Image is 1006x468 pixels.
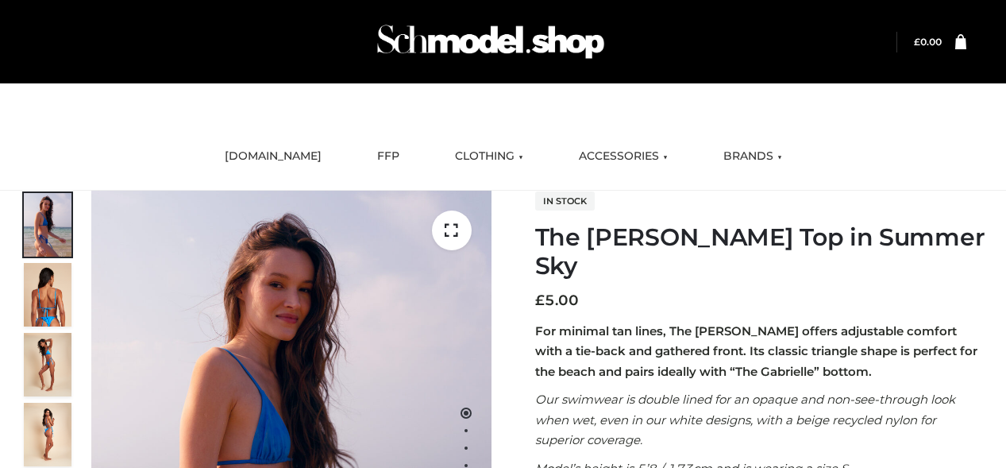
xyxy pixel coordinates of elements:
bdi: 0.00 [914,36,942,48]
strong: For minimal tan lines, The [PERSON_NAME] offers adjustable comfort with a tie-back and gathered f... [535,323,977,379]
span: £ [535,292,545,309]
img: 4.Alex-top_CN-1-1-2.jpg [24,333,71,396]
em: Our swimwear is double lined for an opaque and non-see-through look when wet, even in our white d... [535,392,955,447]
span: £ [914,36,920,48]
img: 1.Alex-top_SS-1_4464b1e7-c2c9-4e4b-a62c-58381cd673c0-1.jpg [24,193,71,257]
img: 5.Alex-top_CN-1-1_1-1.jpg [24,263,71,327]
a: FFP [365,139,411,174]
a: [DOMAIN_NAME] [213,139,333,174]
bdi: 5.00 [535,292,579,309]
span: In stock [535,191,595,211]
a: £0.00 [914,36,942,48]
img: 3.Alex-top_CN-1-1-2.jpg [24,403,71,466]
img: Schmodel Admin 964 [372,10,610,73]
a: CLOTHING [443,139,535,174]
a: BRANDS [711,139,794,174]
h1: The [PERSON_NAME] Top in Summer Sky [535,223,987,280]
a: ACCESSORIES [567,139,680,174]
